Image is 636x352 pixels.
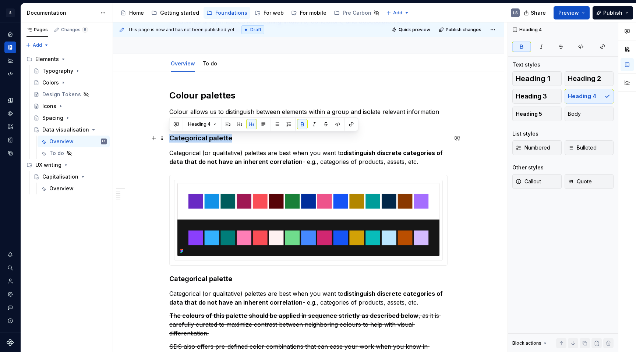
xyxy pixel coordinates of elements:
[4,42,16,53] a: Documentation
[27,9,96,17] div: Documentation
[204,7,250,19] a: Foundations
[565,71,614,86] button: Heading 2
[4,134,16,146] a: Storybook stories
[42,103,56,110] div: Icons
[4,28,16,40] div: Home
[35,161,61,169] div: UX writing
[4,55,16,67] div: Analytics
[437,25,485,35] button: Publish changes
[516,75,550,82] span: Heading 1
[169,134,232,142] strong: Categorical palette
[4,288,16,300] a: Settings
[169,90,448,101] h2: Colour palettes
[148,7,202,19] a: Getting started
[399,27,430,33] span: Quick preview
[117,6,382,20] div: Page tree
[61,27,88,33] div: Changes
[568,144,597,151] span: Bulleted
[4,108,16,119] a: Components
[169,312,441,337] s: , as it is carefully curated to maximize contrast between neighboring colours to help with visual...
[512,164,544,171] div: Other styles
[512,130,538,137] div: List styles
[31,89,110,100] a: Design Tokens
[516,144,550,151] span: Numbered
[42,67,73,75] div: Typography
[512,340,541,346] div: Block actions
[4,68,16,80] a: Code automation
[565,174,614,189] button: Quote
[33,42,42,48] span: Add
[24,40,51,50] button: Add
[49,185,74,192] div: Overview
[252,7,287,19] a: For web
[168,55,198,71] div: Overview
[446,27,481,33] span: Publish changes
[264,9,284,17] div: For web
[202,60,217,67] a: To do
[4,275,16,287] div: Invite team
[300,9,326,17] div: For mobile
[38,183,110,194] a: Overview
[393,10,402,16] span: Add
[24,159,110,171] div: UX writing
[129,9,144,17] div: Home
[512,107,562,121] button: Heading 5
[531,9,546,17] span: Share
[4,147,16,159] a: Data sources
[102,138,106,145] div: LS
[169,290,444,306] strong: distinguish discrete categories of data that do not have an inherent correlation
[117,7,147,19] a: Home
[26,27,48,33] div: Pages
[516,110,542,118] span: Heading 5
[31,100,110,112] a: Icons
[49,138,74,145] div: Overview
[35,55,59,63] div: Elements
[6,8,15,17] div: S
[568,110,581,118] span: Body
[31,112,110,124] a: Spacing
[554,6,590,19] button: Preview
[512,338,548,348] div: Block actions
[169,289,448,307] p: Categorical (or qualitative) palettes are best when you want to - e.g., categories of products, a...
[1,5,19,21] button: S
[4,302,16,313] button: Contact support
[31,124,110,136] a: Data visualisation
[565,140,614,155] button: Bulleted
[516,178,541,185] span: Callout
[343,9,371,17] div: Pre Carbon
[128,27,236,33] span: This page is new and has not been published yet.
[4,249,16,261] button: Notifications
[171,60,195,67] a: Overview
[288,7,329,19] a: For mobile
[512,140,562,155] button: Numbered
[199,55,220,71] div: To do
[4,121,16,133] a: Assets
[513,10,518,16] div: LS
[7,339,14,346] svg: Supernova Logo
[82,27,88,33] span: 8
[215,9,247,17] div: Foundations
[42,114,63,122] div: Spacing
[42,91,81,98] div: Design Tokens
[384,8,411,18] button: Add
[169,107,448,125] p: Colour allows us to distinguish between elements within a group and isolate relevant information ...
[331,7,382,19] a: Pre Carbon
[603,9,622,17] span: Publish
[42,79,59,86] div: Colors
[31,171,110,183] a: Capitalisation
[558,9,579,17] span: Preview
[38,147,110,159] a: To do
[38,136,110,147] a: OverviewLS
[169,312,418,319] s: The colours of this palette should be applied in sequence strictly as described below
[568,178,592,185] span: Quote
[250,27,261,33] span: Draft
[512,89,562,104] button: Heading 3
[512,174,562,189] button: Callout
